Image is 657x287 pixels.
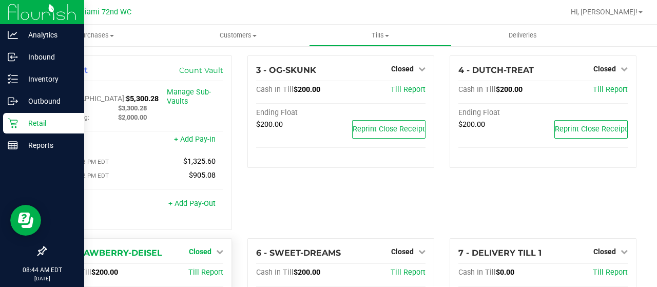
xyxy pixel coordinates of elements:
span: $200.00 [294,268,320,277]
span: Closed [391,65,414,73]
span: 3 - OG-SKUNK [256,65,316,75]
a: Purchases [25,25,167,46]
span: $0.00 [496,268,514,277]
a: Deliveries [452,25,594,46]
p: Inventory [18,73,80,85]
p: Inbound [18,51,80,63]
iframe: Resource center [10,205,41,236]
span: Hi, [PERSON_NAME]! [571,8,637,16]
a: Tills [309,25,451,46]
a: Till Report [593,268,628,277]
span: 4 - DUTCH-TREAT [458,65,534,75]
span: $200.00 [294,85,320,94]
span: $5,300.28 [126,94,159,103]
span: Cash In Till [256,268,294,277]
button: Reprint Close Receipt [554,120,628,139]
span: Closed [391,247,414,256]
span: Tills [310,31,451,40]
span: Miami 72nd WC [78,8,131,16]
span: Deliveries [495,31,551,40]
a: Till Report [188,268,223,277]
a: Till Report [593,85,628,94]
p: 08:44 AM EDT [5,265,80,275]
p: Analytics [18,29,80,41]
inline-svg: Outbound [8,96,18,106]
div: Ending Float [458,108,543,118]
span: 7 - DELIVERY TILL 1 [458,248,542,258]
span: Closed [593,247,616,256]
span: Closed [593,65,616,73]
span: Customers [167,31,308,40]
a: Customers [167,25,309,46]
span: 5 - STRAWBERRY-DEISEL [54,248,162,258]
a: Manage Sub-Vaults [167,88,211,106]
span: Purchases [25,31,167,40]
inline-svg: Inventory [8,74,18,84]
span: $2,000.00 [118,113,147,121]
inline-svg: Inbound [8,52,18,62]
span: Closed [189,247,211,256]
span: Reprint Close Receipt [555,125,627,133]
span: Cash In Till [458,268,496,277]
div: Pay-Outs [54,200,139,209]
p: Reports [18,139,80,151]
p: Retail [18,117,80,129]
a: + Add Pay-In [174,135,216,144]
div: Ending Float [256,108,341,118]
a: Till Report [391,85,426,94]
a: Count Vault [179,66,223,75]
span: Cash In Till [458,85,496,94]
span: Reprint Close Receipt [353,125,425,133]
p: Outbound [18,95,80,107]
span: $200.00 [91,268,118,277]
a: + Add Pay-Out [168,199,216,208]
inline-svg: Retail [8,118,18,128]
span: $1,325.60 [183,157,216,166]
span: $200.00 [458,120,485,129]
span: $905.08 [189,171,216,180]
span: $3,300.28 [118,104,147,112]
button: Reprint Close Receipt [352,120,426,139]
p: [DATE] [5,275,80,282]
span: Cash In Till [256,85,294,94]
span: 6 - SWEET-DREAMS [256,248,341,258]
inline-svg: Analytics [8,30,18,40]
div: Pay-Ins [54,136,139,145]
span: $200.00 [256,120,283,129]
a: Till Report [391,268,426,277]
inline-svg: Reports [8,140,18,150]
span: Cash In [GEOGRAPHIC_DATA]: [54,85,126,103]
span: $200.00 [496,85,523,94]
